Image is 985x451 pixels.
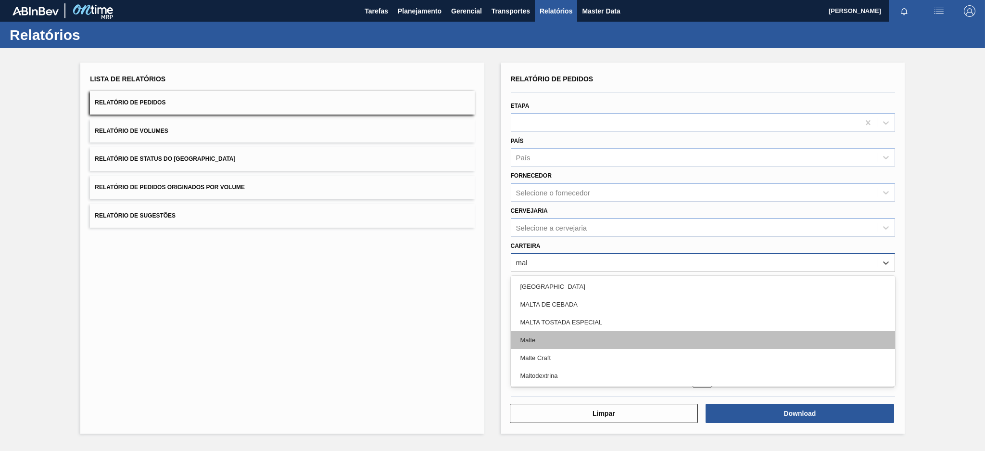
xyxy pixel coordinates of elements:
div: MALTA DE CEBADA [511,296,895,313]
div: [GEOGRAPHIC_DATA] [511,278,895,296]
img: Logout [964,5,975,17]
button: Download [706,404,894,423]
span: Lista de Relatórios [90,75,165,83]
label: País [511,138,524,144]
span: Master Data [582,5,620,17]
span: Relatório de Sugestões [95,212,176,219]
button: Relatório de Pedidos Originados por Volume [90,176,474,199]
img: TNhmsLtSVTkK8tSr43FrP2fwEKptu5GPRR3wAAAABJRU5ErkJggg== [13,7,59,15]
span: Gerencial [451,5,482,17]
button: Relatório de Sugestões [90,204,474,228]
span: Relatórios [540,5,572,17]
button: Limpar [510,404,698,423]
div: País [516,154,530,162]
div: Malte [511,331,895,349]
label: Cervejaria [511,207,548,214]
img: userActions [933,5,945,17]
button: Relatório de Volumes [90,119,474,143]
label: Fornecedor [511,172,552,179]
label: Carteira [511,243,541,249]
div: Selecione a cervejaria [516,223,587,232]
span: Transportes [492,5,530,17]
span: Relatório de Status do [GEOGRAPHIC_DATA] [95,155,235,162]
span: Relatório de Pedidos Originados por Volume [95,184,245,191]
span: Planejamento [398,5,442,17]
button: Relatório de Status do [GEOGRAPHIC_DATA] [90,147,474,171]
h1: Relatórios [10,29,180,40]
div: Malte Craft [511,349,895,367]
div: MALTA TOSTADA ESPECIAL [511,313,895,331]
span: Tarefas [365,5,388,17]
span: Relatório de Pedidos [95,99,165,106]
button: Notificações [889,4,920,18]
span: Relatório de Volumes [95,128,168,134]
div: Selecione o fornecedor [516,189,590,197]
button: Relatório de Pedidos [90,91,474,115]
span: Relatório de Pedidos [511,75,594,83]
div: Maltodextrina [511,367,895,385]
label: Etapa [511,103,530,109]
